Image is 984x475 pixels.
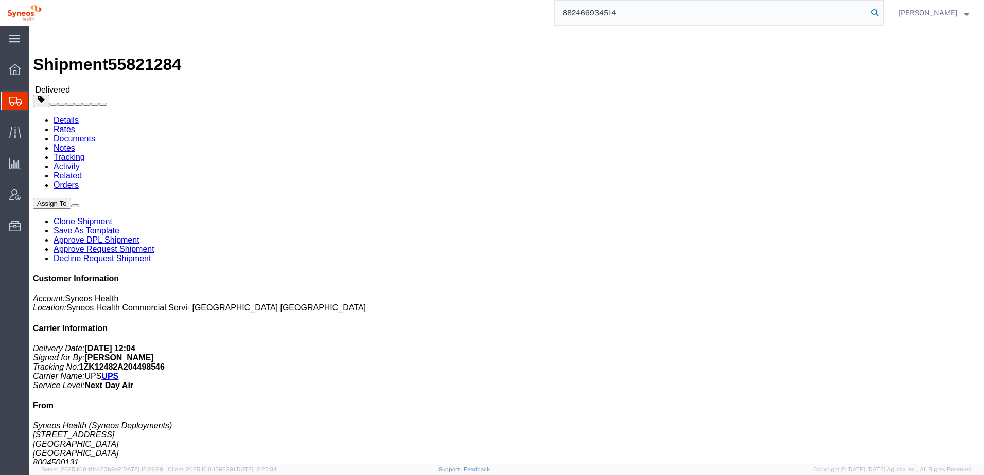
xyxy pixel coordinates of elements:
[899,7,957,19] span: Melissa Gallo
[121,466,163,472] span: [DATE] 12:29:29
[168,466,277,472] span: Client: 2025.16.0-1592391
[438,466,464,472] a: Support
[7,5,42,21] img: logo
[813,465,972,474] span: Copyright © [DATE]-[DATE] Agistix Inc., All Rights Reserved
[29,26,984,464] iframe: FS Legacy Container
[555,1,868,25] input: Search for shipment number, reference number
[898,7,970,19] button: [PERSON_NAME]
[41,466,163,472] span: Server: 2025.16.0-1ffcc23b9e2
[464,466,490,472] a: Feedback
[235,466,277,472] span: [DATE] 12:25:34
